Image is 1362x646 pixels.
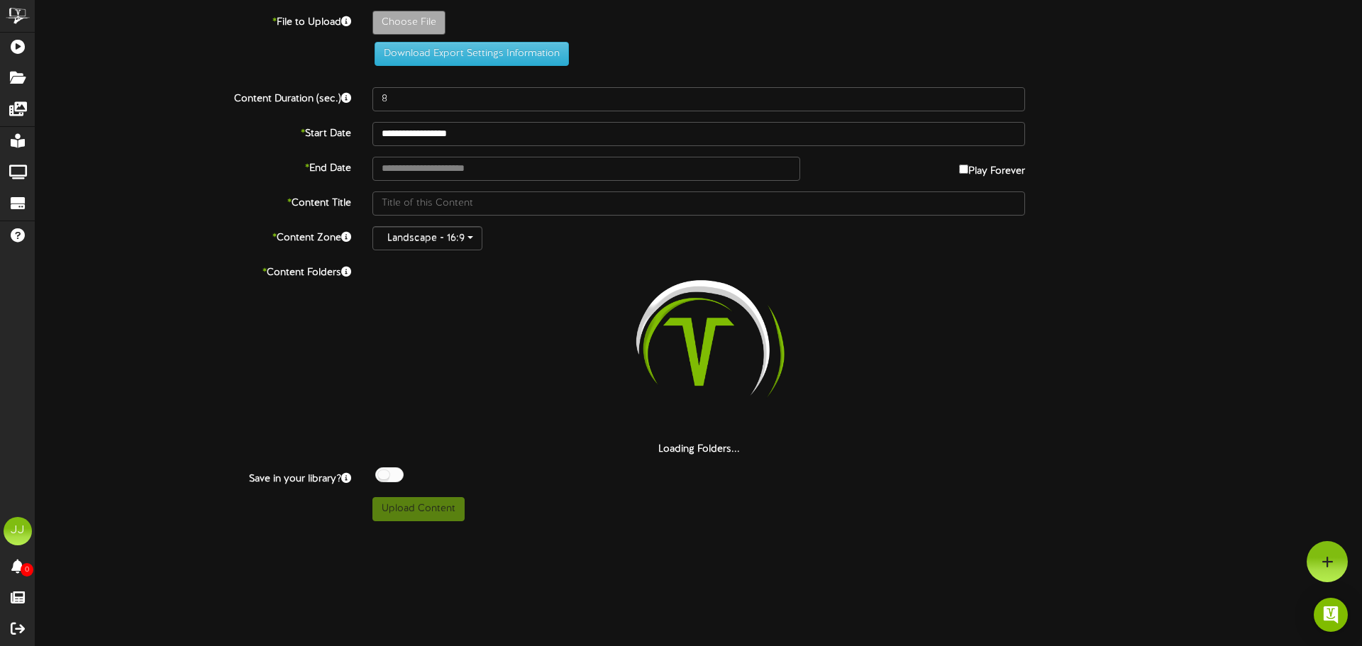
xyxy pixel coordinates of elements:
a: Download Export Settings Information [367,48,569,59]
label: End Date [25,157,362,176]
label: Content Duration (sec.) [25,87,362,106]
div: Open Intercom Messenger [1314,598,1348,632]
label: Play Forever [959,157,1025,179]
button: Download Export Settings Information [375,42,569,66]
label: File to Upload [25,11,362,30]
input: Play Forever [959,165,968,174]
button: Landscape - 16:9 [372,226,482,250]
img: loading-spinner-2.png [608,261,790,442]
label: Content Folders [25,261,362,280]
button: Upload Content [372,497,465,521]
input: Title of this Content [372,191,1025,216]
strong: Loading Folders... [658,444,740,455]
span: 0 [21,563,33,577]
label: Content Zone [25,226,362,245]
label: Content Title [25,191,362,211]
div: JJ [4,517,32,545]
label: Start Date [25,122,362,141]
label: Save in your library? [25,467,362,486]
